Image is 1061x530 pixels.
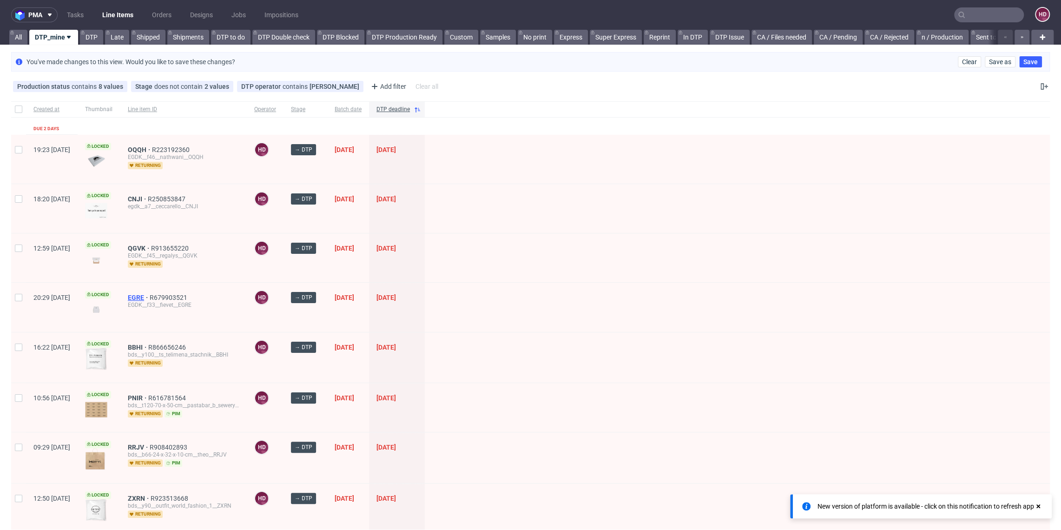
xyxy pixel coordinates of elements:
[85,106,113,113] span: Thumbnail
[85,241,111,249] span: Locked
[128,344,148,351] a: BBHI
[150,294,189,301] span: R679903521
[128,146,152,153] a: OQQH
[295,195,312,203] span: → DTP
[970,30,1034,45] a: Sent to Fulfillment
[376,245,396,252] span: [DATE]
[710,30,750,45] a: DTP Issue
[105,30,129,45] a: Late
[1023,59,1038,65] span: Save
[295,146,312,154] span: → DTP
[85,491,111,499] span: Locked
[259,7,304,22] a: Impositions
[295,293,312,302] span: → DTP
[148,195,187,203] a: R250853847
[33,125,59,132] div: Due 2 days
[85,499,107,521] img: version_two_editor_design
[29,30,78,45] a: DTP_mine
[376,444,396,451] span: [DATE]
[72,83,99,90] span: contains
[128,444,150,451] a: RRJV
[128,502,239,510] div: bds__y90__outfit_world_fashion_1__ZXRN
[33,294,70,301] span: 20:29 [DATE]
[254,106,276,113] span: Operator
[295,494,312,503] span: → DTP
[33,106,70,113] span: Created at
[1036,8,1049,21] figcaption: HD
[128,106,239,113] span: Line item ID
[128,260,163,268] span: returning
[128,252,239,259] div: EGDK__f45__regalys__QGVK
[255,441,268,454] figcaption: HD
[335,146,354,153] span: [DATE]
[317,30,364,45] a: DTP Blocked
[167,30,209,45] a: Shipments
[255,242,268,255] figcaption: HD
[85,203,107,219] img: version_two_editor_design
[255,391,268,404] figcaption: HD
[128,195,148,203] a: CNJI
[85,254,107,266] img: version_two_editor_design
[85,291,111,298] span: Locked
[255,341,268,354] figcaption: HD
[85,402,107,417] img: version_two_editor_design.png
[590,30,642,45] a: Super Express
[335,394,354,402] span: [DATE]
[335,195,354,203] span: [DATE]
[85,391,111,398] span: Locked
[518,30,552,45] a: No print
[148,394,188,402] span: R616781564
[376,495,396,502] span: [DATE]
[376,106,410,113] span: DTP deadline
[128,495,151,502] span: ZXRN
[135,83,154,90] span: Stage
[255,192,268,205] figcaption: HD
[80,30,103,45] a: DTP
[85,143,111,150] span: Locked
[751,30,812,45] a: CA / Files needed
[376,195,396,203] span: [DATE]
[128,245,151,252] span: QGVK
[128,294,150,301] span: EGRE
[152,146,191,153] span: R223192360
[97,7,139,22] a: Line Items
[128,451,239,458] div: bds__b66-24-x-32-x-10-cm__theo__RRJV
[33,344,70,351] span: 16:22 [DATE]
[11,7,58,22] button: pma
[33,195,70,203] span: 18:20 [DATE]
[255,143,268,156] figcaption: HD
[291,106,320,113] span: Stage
[226,7,251,22] a: Jobs
[255,291,268,304] figcaption: HD
[128,162,163,169] span: returning
[864,30,914,45] a: CA / Rejected
[554,30,588,45] a: Express
[154,83,204,90] span: does not contain
[962,59,977,65] span: Clear
[644,30,676,45] a: Reprint
[85,155,107,167] img: data
[283,83,310,90] span: contains
[128,301,239,309] div: EGDK__f33__fievet__EGRE
[444,30,478,45] a: Custom
[376,146,396,153] span: [DATE]
[146,7,177,22] a: Orders
[814,30,863,45] a: CA / Pending
[252,30,315,45] a: DTP Double check
[9,30,27,45] a: All
[958,56,981,67] button: Clear
[151,495,190,502] a: R923513668
[335,495,354,502] span: [DATE]
[295,244,312,252] span: → DTP
[128,153,239,161] div: EGDK__f46__nathwani__OQQH
[61,7,89,22] a: Tasks
[128,394,148,402] a: PNIR
[33,495,70,502] span: 12:50 [DATE]
[204,83,229,90] div: 2 values
[99,83,123,90] div: 8 values
[817,502,1034,511] div: New version of platform is available - click on this notification to refresh app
